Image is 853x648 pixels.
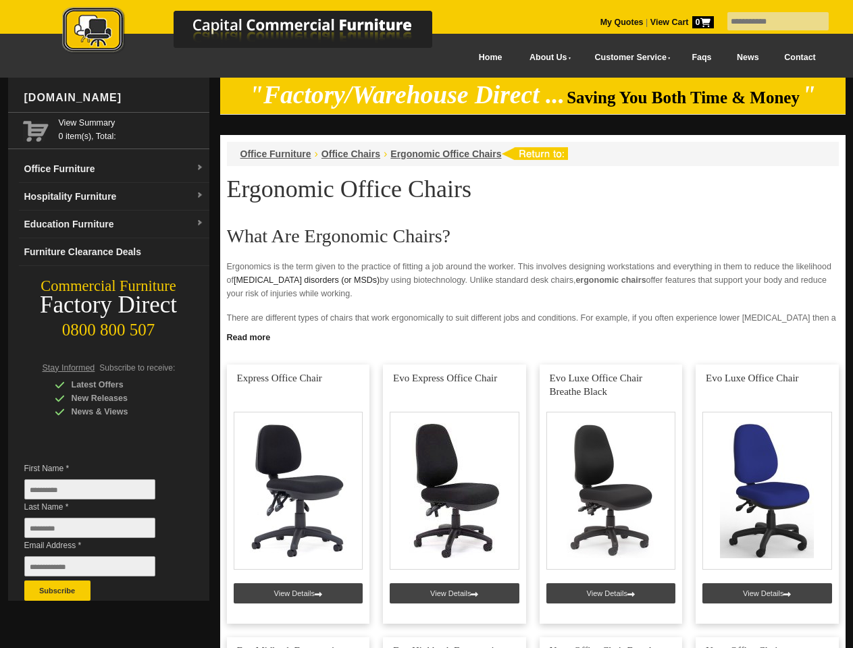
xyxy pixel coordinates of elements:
img: dropdown [196,164,204,172]
a: Office Furniture [240,148,311,159]
p: There are different types of chairs that work ergonomically to suit different jobs and conditions... [227,311,839,338]
a: Office Chairs [321,148,380,159]
a: About Us [515,43,579,73]
button: Subscribe [24,580,91,601]
div: News & Views [55,405,183,418]
a: Hospitality Furnituredropdown [19,183,209,211]
a: Customer Service [579,43,679,73]
em: " [802,81,816,109]
p: Ergonomics is the term given to the practice of fitting a job around the worker. This involves de... [227,260,839,300]
a: Contact [771,43,828,73]
a: Capital Commercial Furniture Logo [25,7,498,60]
a: Furniture Clearance Deals [19,238,209,266]
img: Capital Commercial Furniture Logo [25,7,498,56]
input: First Name * [24,479,155,500]
a: Office Furnituredropdown [19,155,209,183]
img: dropdown [196,219,204,227]
a: Ergonomic Office Chairs [390,148,501,159]
li: › [384,147,387,161]
li: › [315,147,318,161]
span: First Name * [24,462,176,475]
strong: ergonomic chairs [575,275,646,285]
a: View Summary [59,116,204,130]
div: Commercial Furniture [8,277,209,296]
span: Subscribe to receive: [99,363,175,373]
span: Email Address * [24,539,176,552]
span: Last Name * [24,500,176,514]
input: Last Name * [24,518,155,538]
div: Latest Offers [55,378,183,391]
img: return to [501,147,568,160]
span: Saving You Both Time & Money [567,88,800,107]
div: New Releases [55,391,183,405]
span: 0 item(s), Total: [59,116,204,141]
h2: What Are Ergonomic Chairs? [227,226,839,246]
strong: View Cart [650,18,714,27]
div: 0800 800 507 [8,314,209,340]
a: Click to read more [220,327,846,344]
h1: Ergonomic Office Chairs [227,176,839,202]
input: Email Address * [24,556,155,576]
em: "Factory/Warehouse Direct ... [249,81,565,109]
div: Factory Direct [8,296,209,315]
a: My Quotes [600,18,644,27]
span: 0 [692,16,714,28]
a: View Cart0 [648,18,713,27]
span: Stay Informed [43,363,95,373]
a: Education Furnituredropdown [19,211,209,238]
div: [DOMAIN_NAME] [19,78,209,118]
img: dropdown [196,192,204,200]
a: Faqs [679,43,725,73]
a: News [724,43,771,73]
a: [MEDICAL_DATA] disorders (or MSDs) [234,275,380,285]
